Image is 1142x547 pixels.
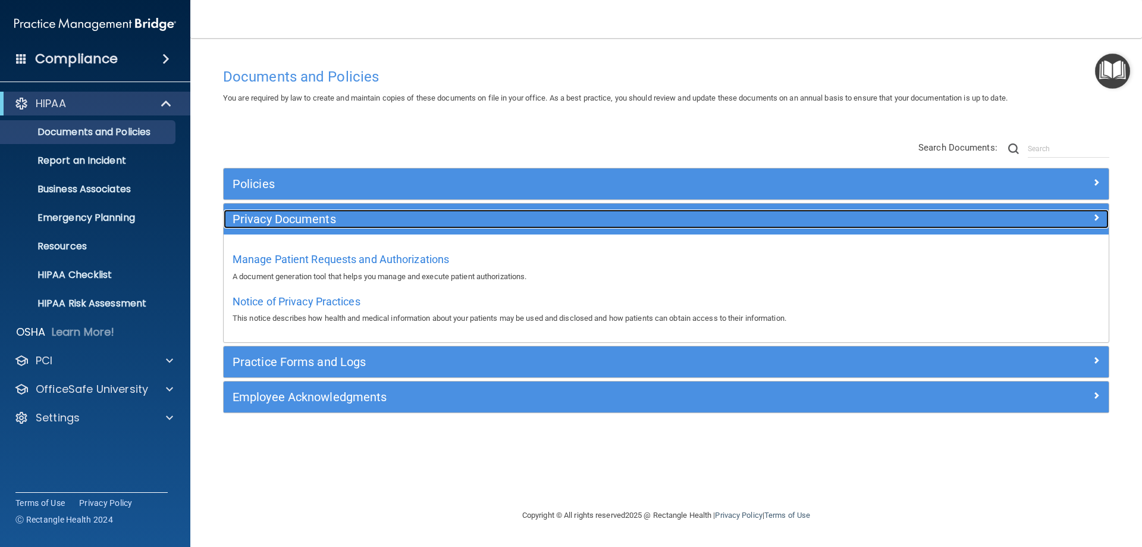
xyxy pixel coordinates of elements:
p: Business Associates [8,183,170,195]
p: PCI [36,354,52,368]
span: You are required by law to create and maintain copies of these documents on file in your office. ... [223,93,1008,102]
p: OfficeSafe University [36,382,148,396]
input: Search [1028,140,1109,158]
a: Practice Forms and Logs [233,352,1100,371]
div: Copyright © All rights reserved 2025 @ Rectangle Health | | [449,496,883,535]
h5: Policies [233,177,879,190]
span: Search Documents: [918,142,997,153]
a: Privacy Policy [79,497,133,509]
p: HIPAA Risk Assessment [8,298,170,310]
span: Ⓒ Rectangle Health 2024 [15,514,113,526]
a: OfficeSafe University [14,382,173,396]
p: Resources [8,240,170,252]
h5: Practice Forms and Logs [233,355,879,368]
span: Manage Patient Requests and Authorizations [233,253,449,265]
a: HIPAA [14,96,172,111]
a: Privacy Documents [233,210,1100,229]
a: Terms of Use [15,497,65,509]
p: A document generation tool that helps you manage and execute patient authorizations. [233,270,1100,284]
p: Emergency Planning [8,212,170,224]
h5: Privacy Documents [233,212,879,226]
a: PCI [14,354,173,368]
span: Notice of Privacy Practices [233,295,360,308]
img: PMB logo [14,12,176,36]
p: This notice describes how health and medical information about your patients may be used and disc... [233,311,1100,326]
h5: Employee Acknowledgments [233,390,879,404]
button: Open Resource Center [1095,54,1130,89]
p: Documents and Policies [8,126,170,138]
a: Settings [14,411,173,425]
p: Learn More! [52,325,115,339]
p: Settings [36,411,80,425]
p: Report an Incident [8,155,170,167]
p: HIPAA [36,96,66,111]
h4: Compliance [35,51,118,67]
a: Privacy Policy [715,511,762,520]
img: ic-search.3b580494.png [1008,143,1019,154]
h4: Documents and Policies [223,69,1109,85]
p: OSHA [16,325,46,339]
a: Manage Patient Requests and Authorizations [233,256,449,265]
a: Terms of Use [764,511,810,520]
p: HIPAA Checklist [8,269,170,281]
a: Policies [233,174,1100,193]
a: Employee Acknowledgments [233,387,1100,407]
